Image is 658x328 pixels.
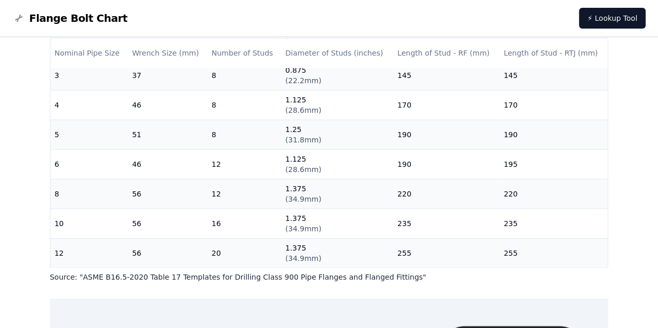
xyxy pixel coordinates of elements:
td: 5 [50,120,128,149]
td: 235 [499,208,608,238]
td: 46 [128,149,208,179]
img: Flange Bolt Chart Logo [12,12,25,24]
span: ( 34.9mm ) [285,254,321,263]
td: 56 [128,208,208,238]
span: ( 31.8mm ) [285,136,321,144]
td: 20 [208,238,281,268]
td: 145 [393,60,499,90]
a: Flange Bolt Chart LogoFlange Bolt Chart [12,11,127,25]
td: 12 [208,149,281,179]
td: 145 [499,60,608,90]
td: 46 [128,90,208,120]
a: ⚡ Lookup Tool [579,8,646,29]
td: 0.875 [281,60,393,90]
td: 1.375 [281,179,393,208]
td: 235 [393,208,499,238]
td: 8 [208,90,281,120]
td: 255 [499,238,608,268]
td: 16 [208,208,281,238]
td: 1.125 [281,90,393,120]
td: 170 [499,90,608,120]
td: 220 [393,179,499,208]
td: 4 [50,90,128,120]
td: 220 [499,179,608,208]
td: 56 [128,238,208,268]
td: 6 [50,149,128,179]
th: Length of Stud - RF (mm) [393,38,499,68]
span: ( 28.6mm ) [285,106,321,114]
td: 10 [50,208,128,238]
span: ( 28.6mm ) [285,165,321,174]
td: 12 [208,179,281,208]
th: Wrench Size (mm) [128,38,208,68]
span: ( 34.9mm ) [285,225,321,233]
td: 1.375 [281,238,393,268]
span: Flange Bolt Chart [29,11,127,25]
th: Length of Stud - RTJ (mm) [499,38,608,68]
td: 8 [50,179,128,208]
td: 8 [208,120,281,149]
td: 255 [393,238,499,268]
th: Nominal Pipe Size [50,38,128,68]
p: Source: " ASME B16.5-2020 Table 17 Templates for Drilling Class 900 Pipe Flanges and Flanged Fitt... [50,272,609,282]
td: 1.375 [281,208,393,238]
span: ( 22.2mm ) [285,76,321,85]
td: 1.25 [281,120,393,149]
td: 12 [50,238,128,268]
td: 56 [128,179,208,208]
th: Diameter of Studs (inches) [281,38,393,68]
td: 3 [50,60,128,90]
th: Number of Studs [208,38,281,68]
td: 37 [128,60,208,90]
td: 170 [393,90,499,120]
td: 190 [393,149,499,179]
td: 190 [499,120,608,149]
td: 190 [393,120,499,149]
span: ( 34.9mm ) [285,195,321,203]
td: 195 [499,149,608,179]
td: 8 [208,60,281,90]
td: 1.125 [281,149,393,179]
td: 51 [128,120,208,149]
